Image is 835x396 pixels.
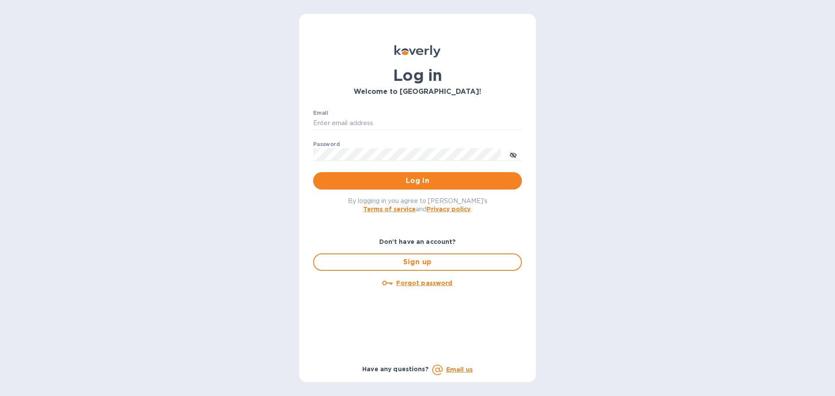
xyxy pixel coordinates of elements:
[321,257,514,267] span: Sign up
[362,366,429,373] b: Have any questions?
[396,280,452,286] u: Forgot password
[320,176,515,186] span: Log in
[363,206,416,213] a: Terms of service
[394,45,441,57] img: Koverly
[313,66,522,84] h1: Log in
[504,146,522,163] button: toggle password visibility
[446,366,473,373] a: Email us
[313,110,328,116] label: Email
[313,88,522,96] h3: Welcome to [GEOGRAPHIC_DATA]!
[313,117,522,130] input: Enter email address
[313,172,522,190] button: Log in
[427,206,471,213] a: Privacy policy
[313,142,340,147] label: Password
[379,238,456,245] b: Don't have an account?
[348,197,488,213] span: By logging in you agree to [PERSON_NAME]'s and .
[313,253,522,271] button: Sign up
